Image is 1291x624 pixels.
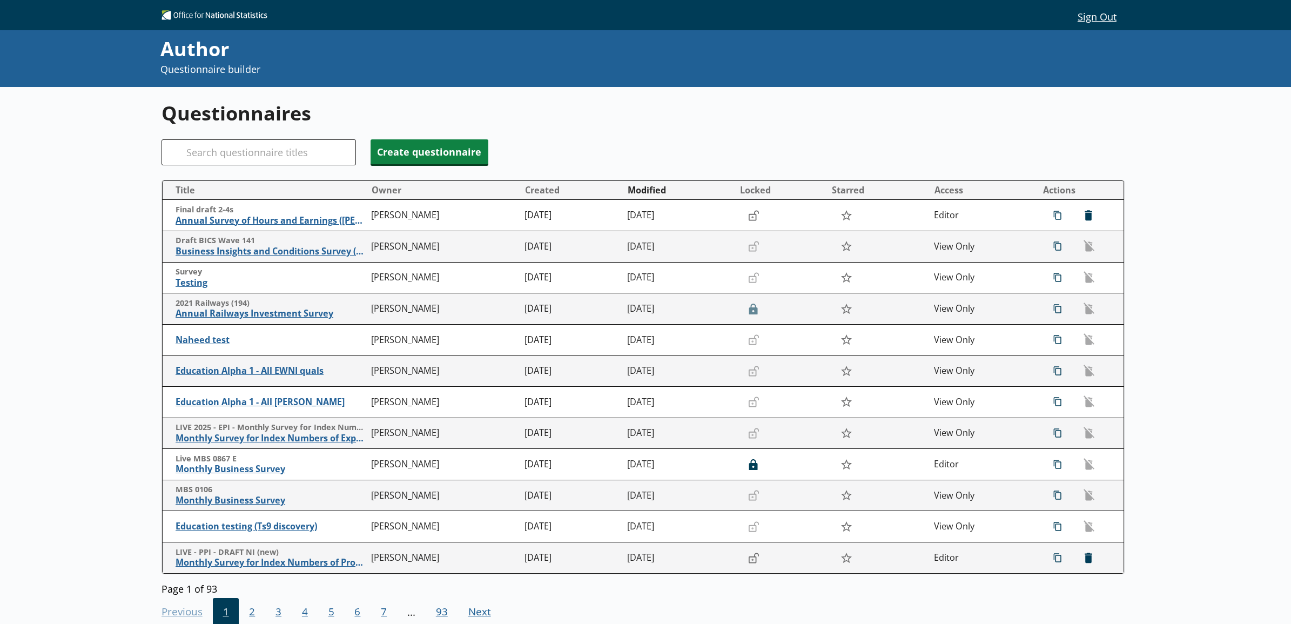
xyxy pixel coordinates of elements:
button: Star [835,298,858,319]
td: Editor [930,449,1032,480]
td: View Only [930,418,1032,449]
td: [DATE] [623,231,735,263]
td: [DATE] [520,480,622,511]
td: [PERSON_NAME] [367,262,520,293]
td: [DATE] [623,480,735,511]
td: [PERSON_NAME] [367,231,520,263]
span: Annual Railways Investment Survey [176,308,366,319]
h1: Questionnaires [162,100,1125,126]
td: [DATE] [520,293,622,325]
td: [DATE] [520,262,622,293]
span: Testing [176,277,366,288]
td: [DATE] [520,511,622,542]
button: Star [835,236,858,257]
span: Annual Survey of Hours and Earnings ([PERSON_NAME]) [176,215,366,226]
button: Created [521,182,622,199]
span: Education Alpha 1 - All EWNI quals [176,365,366,377]
div: Page 1 of 93 [162,579,1125,595]
button: Title [167,182,367,199]
span: Education testing (Ts9 discovery) [176,521,366,532]
td: [DATE] [623,387,735,418]
span: MBS 0106 [176,485,366,495]
button: Star [835,267,858,288]
td: [PERSON_NAME] [367,418,520,449]
button: Lock [743,206,764,225]
td: [PERSON_NAME] [367,387,520,418]
td: View Only [930,511,1032,542]
button: Star [835,205,858,226]
td: View Only [930,387,1032,418]
td: [PERSON_NAME] [367,511,520,542]
button: Star [835,547,858,568]
td: View Only [930,262,1032,293]
span: Monthly Business Survey [176,464,366,475]
button: Star [835,330,858,350]
button: Lock [743,455,764,473]
span: Live MBS 0867 E [176,454,366,464]
button: Star [835,392,858,412]
td: [DATE] [623,200,735,231]
input: Search questionnaire titles [162,139,356,165]
button: Star [835,423,858,444]
td: [PERSON_NAME] [367,449,520,480]
td: View Only [930,324,1032,355]
button: Owner [367,182,520,199]
span: Monthly Business Survey [176,495,366,506]
th: Actions [1032,181,1124,200]
button: Star [835,485,858,506]
span: LIVE 2025 - EPI - Monthly Survey for Index Numbers of Export Prices - Price Quotation Retur [176,422,366,433]
td: [PERSON_NAME] [367,355,520,387]
span: Survey [176,267,366,277]
td: [PERSON_NAME] [367,293,520,325]
button: Star [835,454,858,474]
td: [DATE] [520,231,622,263]
td: View Only [930,293,1032,325]
button: Star [835,361,858,381]
div: Author [160,36,873,63]
span: 2021 Railways (194) [176,298,366,308]
td: [DATE] [520,324,622,355]
button: Lock [743,549,764,567]
span: Draft BICS Wave 141 [176,236,366,246]
td: [DATE] [623,449,735,480]
td: [PERSON_NAME] [367,542,520,574]
span: Monthly Survey for Index Numbers of Producer Prices - Price Quotation Return [176,557,366,568]
td: View Only [930,355,1032,387]
td: [DATE] [623,511,735,542]
td: [DATE] [623,262,735,293]
td: [PERSON_NAME] [367,324,520,355]
span: Monthly Survey for Index Numbers of Export Prices - Price Quotation Return [176,433,366,444]
td: [DATE] [623,418,735,449]
td: [DATE] [623,324,735,355]
td: [DATE] [623,542,735,574]
button: Create questionnaire [371,139,488,164]
span: Education Alpha 1 - All [PERSON_NAME] [176,397,366,408]
td: [DATE] [520,449,622,480]
td: Editor [930,542,1032,574]
td: [DATE] [520,355,622,387]
button: Access [930,182,1031,199]
td: [DATE] [623,355,735,387]
td: [DATE] [520,418,622,449]
td: [PERSON_NAME] [367,200,520,231]
span: Business Insights and Conditions Survey (BICS) [176,246,366,257]
span: LIVE - PPI - DRAFT NI (new) [176,547,366,558]
td: [DATE] [623,293,735,325]
button: Star [835,516,858,537]
td: [DATE] [520,542,622,574]
button: Sign Out [1069,7,1125,25]
td: View Only [930,480,1032,511]
td: [DATE] [520,387,622,418]
p: Questionnaire builder [160,63,873,76]
td: [PERSON_NAME] [367,480,520,511]
td: Editor [930,200,1032,231]
button: Starred [828,182,929,199]
button: Locked [736,182,826,199]
span: Naheed test [176,334,366,346]
button: Modified [623,182,735,199]
td: [DATE] [520,200,622,231]
span: Final draft 2-4s [176,205,366,215]
td: View Only [930,231,1032,263]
